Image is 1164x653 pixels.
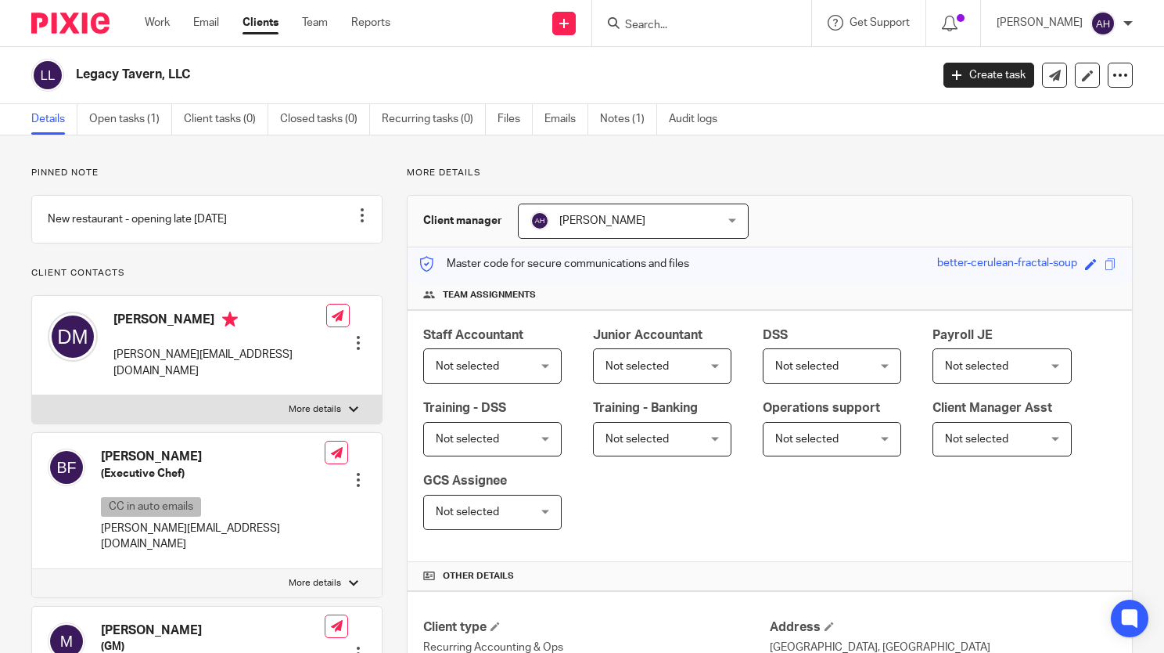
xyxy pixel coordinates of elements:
input: Search [623,19,764,33]
img: Pixie [31,13,110,34]
p: [PERSON_NAME][EMAIL_ADDRESS][DOMAIN_NAME] [101,521,325,553]
p: CC in auto emails [101,497,201,517]
span: [PERSON_NAME] [559,215,645,226]
a: Audit logs [669,104,729,135]
p: [PERSON_NAME][EMAIL_ADDRESS][DOMAIN_NAME] [113,347,326,379]
span: Not selected [945,434,1008,445]
a: Files [498,104,533,135]
a: Email [193,15,219,31]
a: Closed tasks (0) [280,104,370,135]
a: Emails [544,104,588,135]
span: Not selected [775,361,839,372]
span: GCS Assignee [423,474,507,487]
a: Client tasks (0) [184,104,268,135]
span: Not selected [436,507,499,518]
span: Not selected [945,361,1008,372]
span: Training - Banking [593,402,698,414]
p: Master code for secure communications and files [419,256,689,272]
a: Create task [943,63,1034,88]
h5: (Executive Chef) [101,466,325,482]
a: Work [145,15,170,31]
a: Notes (1) [600,104,657,135]
h3: Client manager [423,213,502,229]
span: Not selected [436,434,499,445]
span: Not selected [436,361,499,372]
h4: Address [770,619,1116,636]
img: svg%3E [1090,11,1115,36]
p: Client contacts [31,267,383,280]
a: Reports [351,15,390,31]
span: Training - DSS [423,402,506,414]
span: Other details [443,570,514,583]
p: More details [289,403,341,416]
img: svg%3E [48,312,98,362]
a: Clients [242,15,278,31]
h4: Client type [423,619,770,636]
p: Pinned note [31,167,383,179]
h4: [PERSON_NAME] [113,312,326,331]
a: Team [302,15,328,31]
img: svg%3E [48,449,85,486]
span: Not selected [775,434,839,445]
h2: Legacy Tavern, LLC [76,67,751,83]
a: Details [31,104,77,135]
span: Staff Accountant [423,329,523,341]
p: [PERSON_NAME] [997,15,1083,31]
p: More details [407,167,1133,179]
p: More details [289,577,341,590]
img: svg%3E [530,211,549,230]
span: Client Manager Asst [932,402,1052,414]
span: Team assignments [443,289,536,301]
div: better-cerulean-fractal-soup [937,255,1077,273]
span: Junior Accountant [593,329,702,341]
span: Payroll JE [932,329,993,341]
h4: [PERSON_NAME] [101,622,325,639]
span: Not selected [605,361,669,372]
span: Not selected [605,434,669,445]
span: DSS [763,329,788,341]
i: Primary [222,312,238,327]
a: Open tasks (1) [89,104,172,135]
img: svg%3E [31,59,64,92]
span: Get Support [850,17,910,28]
span: Operations support [763,402,880,414]
h4: [PERSON_NAME] [101,449,325,465]
a: Recurring tasks (0) [382,104,486,135]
